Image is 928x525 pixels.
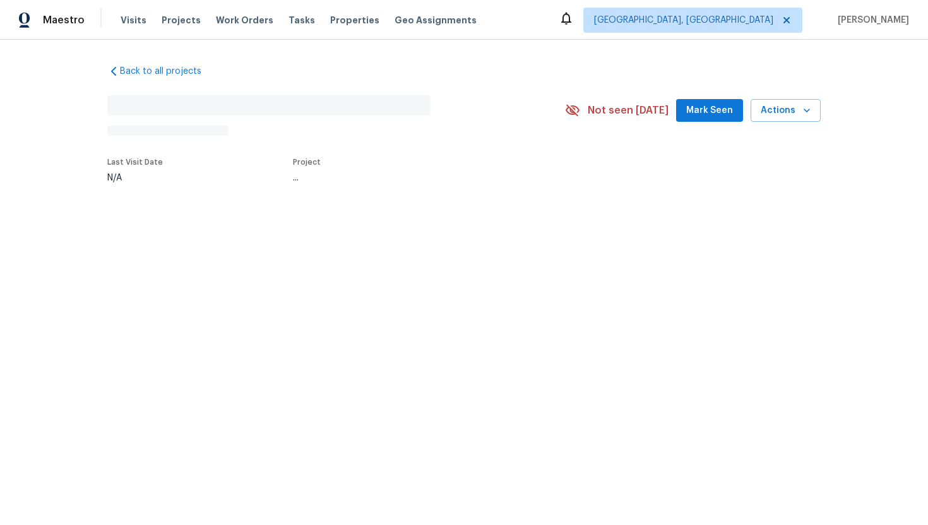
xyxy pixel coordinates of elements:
span: Geo Assignments [395,14,477,27]
span: [PERSON_NAME] [833,14,909,27]
span: Work Orders [216,14,273,27]
div: ... [293,174,535,182]
span: Actions [761,103,811,119]
button: Actions [751,99,821,122]
span: Mark Seen [686,103,733,119]
span: Properties [330,14,379,27]
span: Not seen [DATE] [588,104,669,117]
span: Project [293,158,321,166]
button: Mark Seen [676,99,743,122]
span: Last Visit Date [107,158,163,166]
span: Visits [121,14,146,27]
span: [GEOGRAPHIC_DATA], [GEOGRAPHIC_DATA] [594,14,773,27]
span: Maestro [43,14,85,27]
div: N/A [107,174,163,182]
span: Tasks [289,16,315,25]
span: Projects [162,14,201,27]
a: Back to all projects [107,65,229,78]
